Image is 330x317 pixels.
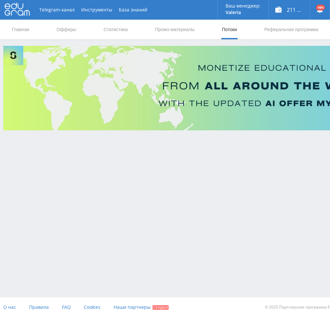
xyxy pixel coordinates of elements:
[114,304,151,310] span: Наши партнеры
[56,20,77,39] a: Офферы
[226,10,261,15] p: Valeria
[62,304,71,310] span: FAQ
[155,20,195,39] a: Промо-материалы
[84,297,101,317] a: Cookies
[29,297,49,317] a: Правила
[3,304,16,310] span: О нас
[3,297,16,317] a: О нас
[29,304,49,310] span: Правила
[62,297,71,317] a: FAQ
[11,20,30,39] a: Главная
[221,20,238,39] a: Потоки
[103,20,128,39] a: Статистика
[84,304,101,310] span: Cookies
[226,3,261,9] p: Ваш менеджер:
[153,305,169,310] span: Скидки
[114,297,169,317] a: Наши партнеры Скидки
[264,20,319,39] a: Реферальная программа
